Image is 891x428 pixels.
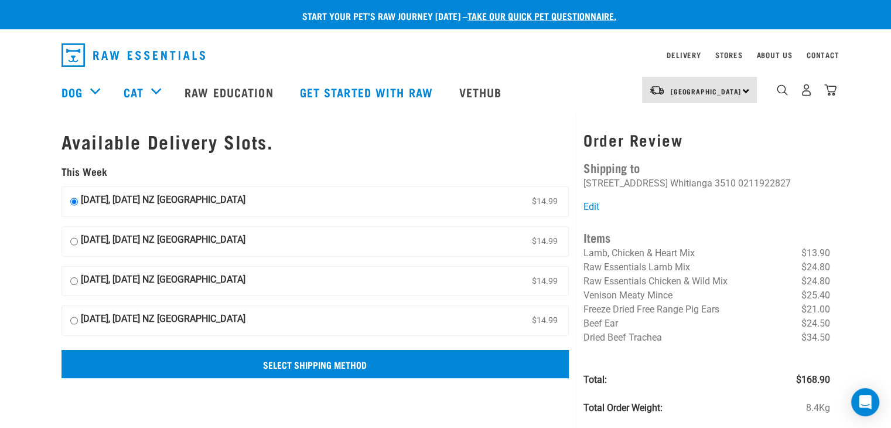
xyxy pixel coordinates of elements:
input: Select Shipping Method [62,350,569,378]
img: home-icon-1@2x.png [777,84,788,96]
a: Edit [583,201,599,212]
span: $14.99 [530,273,560,290]
span: [GEOGRAPHIC_DATA] [671,89,742,93]
span: Beef Ear [583,318,618,329]
a: take our quick pet questionnaire. [467,13,616,18]
input: [DATE], [DATE] NZ [GEOGRAPHIC_DATA] $14.99 [70,312,78,330]
span: $14.99 [530,193,560,210]
li: 0211922827 [738,178,791,189]
img: van-moving.png [649,85,665,96]
img: home-icon@2x.png [824,84,837,96]
span: Dried Beef Trachea [583,332,662,343]
a: Raw Education [173,69,288,116]
span: $25.40 [801,288,829,303]
img: user.png [800,84,813,96]
span: $24.50 [801,317,829,331]
a: Delivery [667,53,701,57]
img: Raw Essentials Logo [62,43,205,67]
a: Cat [124,83,144,101]
span: Raw Essentials Chicken & Wild Mix [583,276,728,287]
li: [STREET_ADDRESS] [583,178,668,189]
strong: [DATE], [DATE] NZ [GEOGRAPHIC_DATA] [81,273,245,290]
div: Open Intercom Messenger [851,388,879,416]
a: Dog [62,83,83,101]
h5: This Week [62,166,569,178]
span: $168.90 [796,373,829,387]
span: $24.80 [801,260,829,274]
h4: Items [583,228,829,246]
span: $34.50 [801,331,829,345]
strong: Total: [583,374,607,385]
a: Vethub [448,69,517,116]
h1: Available Delivery Slots. [62,131,569,152]
input: [DATE], [DATE] NZ [GEOGRAPHIC_DATA] $14.99 [70,193,78,210]
nav: dropdown navigation [52,39,839,72]
strong: [DATE], [DATE] NZ [GEOGRAPHIC_DATA] [81,312,245,330]
span: 8.4Kg [805,401,829,415]
a: Stores [715,53,743,57]
h4: Shipping to [583,158,829,176]
strong: Total Order Weight: [583,402,663,413]
span: Lamb, Chicken & Heart Mix [583,247,695,259]
span: Freeze Dried Free Range Pig Ears [583,304,719,315]
span: Venison Meaty Mince [583,290,672,301]
strong: [DATE], [DATE] NZ [GEOGRAPHIC_DATA] [81,233,245,250]
span: $14.99 [530,312,560,330]
strong: [DATE], [DATE] NZ [GEOGRAPHIC_DATA] [81,193,245,210]
input: [DATE], [DATE] NZ [GEOGRAPHIC_DATA] $14.99 [70,233,78,250]
span: Raw Essentials Lamb Mix [583,261,690,273]
a: Get started with Raw [288,69,448,116]
li: Whitianga 3510 [670,178,736,189]
span: $24.80 [801,274,829,288]
span: $13.90 [801,246,829,260]
input: [DATE], [DATE] NZ [GEOGRAPHIC_DATA] $14.99 [70,273,78,290]
h3: Order Review [583,131,829,149]
a: Contact [807,53,839,57]
span: $14.99 [530,233,560,250]
a: About Us [756,53,792,57]
span: $21.00 [801,303,829,317]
